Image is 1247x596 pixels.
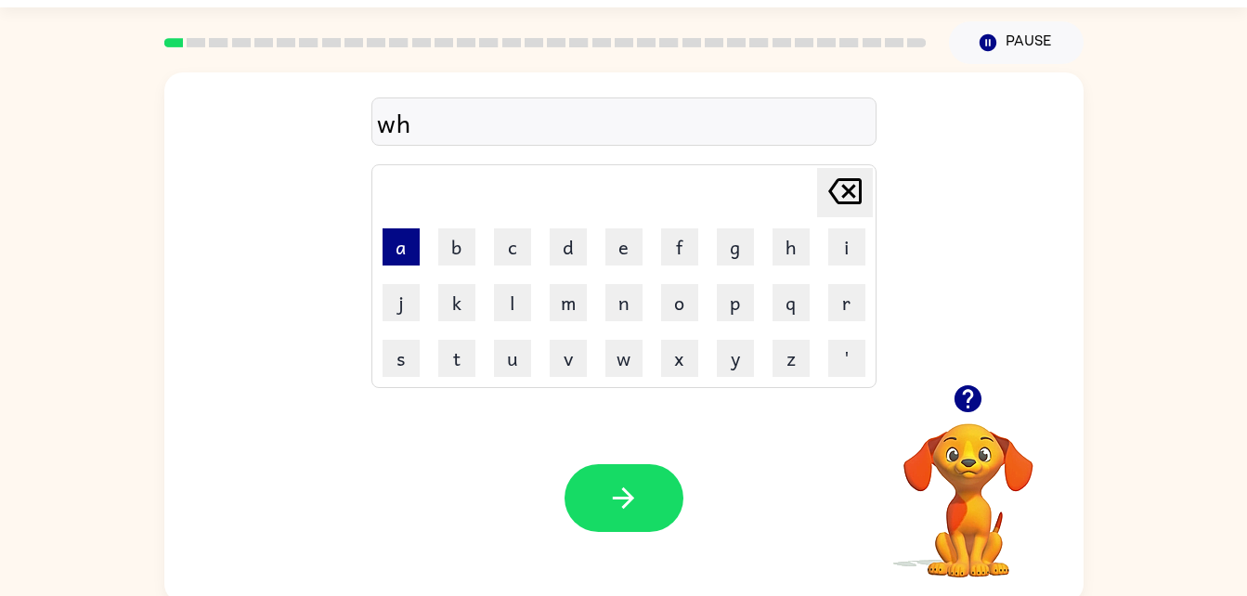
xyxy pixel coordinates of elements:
button: n [605,284,643,321]
button: l [494,284,531,321]
button: o [661,284,698,321]
button: u [494,340,531,377]
button: ' [828,340,865,377]
button: a [383,228,420,266]
button: y [717,340,754,377]
button: w [605,340,643,377]
div: wh [377,103,871,142]
button: p [717,284,754,321]
button: i [828,228,865,266]
button: z [773,340,810,377]
button: q [773,284,810,321]
button: h [773,228,810,266]
button: t [438,340,475,377]
button: s [383,340,420,377]
button: m [550,284,587,321]
button: c [494,228,531,266]
button: g [717,228,754,266]
button: k [438,284,475,321]
button: e [605,228,643,266]
button: v [550,340,587,377]
button: Pause [949,21,1084,64]
button: b [438,228,475,266]
button: x [661,340,698,377]
button: j [383,284,420,321]
video: Your browser must support playing .mp4 files to use Literably. Please try using another browser. [876,395,1061,580]
button: d [550,228,587,266]
button: f [661,228,698,266]
button: r [828,284,865,321]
